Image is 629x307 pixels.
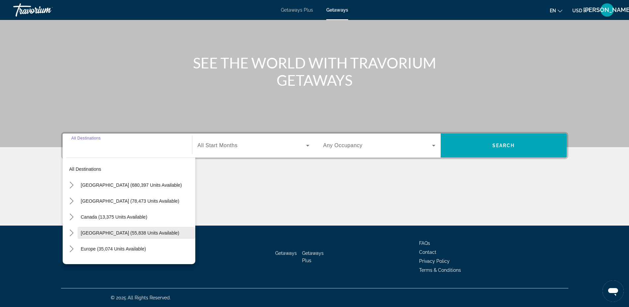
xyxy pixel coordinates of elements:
[550,6,562,15] button: Change language
[66,179,78,191] button: Toggle United States (680,397 units available) submenu
[111,295,171,300] span: © 2025 All Rights Reserved.
[419,258,450,264] a: Privacy Policy
[81,182,182,188] span: [GEOGRAPHIC_DATA] (680,397 units available)
[81,246,146,252] span: Europe (35,074 units available)
[13,1,80,19] a: Travorium
[66,195,78,207] button: Toggle Mexico (78,473 units available) submenu
[66,259,78,271] button: Toggle Australia (3,129 units available) submenu
[78,227,195,239] button: Select destination: Caribbean & Atlantic Islands (55,838 units available)
[419,241,430,246] a: FAQs
[492,143,515,148] span: Search
[78,243,195,255] button: Select destination: Europe (35,074 units available)
[302,251,324,263] a: Getaways Plus
[66,211,78,223] button: Toggle Canada (13,375 units available) submenu
[190,54,439,89] h1: SEE THE WORLD WITH TRAVORIUM GETAWAYS
[198,143,238,148] span: All Start Months
[71,136,101,140] span: All Destinations
[69,166,101,172] span: All destinations
[78,211,195,223] button: Select destination: Canada (13,375 units available)
[550,8,556,13] span: en
[71,142,183,150] input: Select destination
[66,163,195,175] button: Select destination: All destinations
[572,6,589,15] button: Change currency
[281,7,313,13] a: Getaways Plus
[419,250,436,255] a: Contact
[419,267,461,273] a: Terms & Conditions
[275,251,297,256] a: Getaways
[441,134,567,157] button: Search
[78,195,195,207] button: Select destination: Mexico (78,473 units available)
[63,134,567,157] div: Search widget
[598,3,616,17] button: User Menu
[81,230,179,236] span: [GEOGRAPHIC_DATA] (55,838 units available)
[323,143,363,148] span: Any Occupancy
[81,214,148,220] span: Canada (13,375 units available)
[81,198,179,204] span: [GEOGRAPHIC_DATA] (78,473 units available)
[66,243,78,255] button: Toggle Europe (35,074 units available) submenu
[572,8,582,13] span: USD
[66,227,78,239] button: Toggle Caribbean & Atlantic Islands (55,838 units available) submenu
[602,280,624,302] iframe: Button to launch messaging window
[63,154,195,264] div: Destination options
[78,179,195,191] button: Select destination: United States (680,397 units available)
[78,259,195,271] button: Select destination: Australia (3,129 units available)
[326,7,348,13] a: Getaways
